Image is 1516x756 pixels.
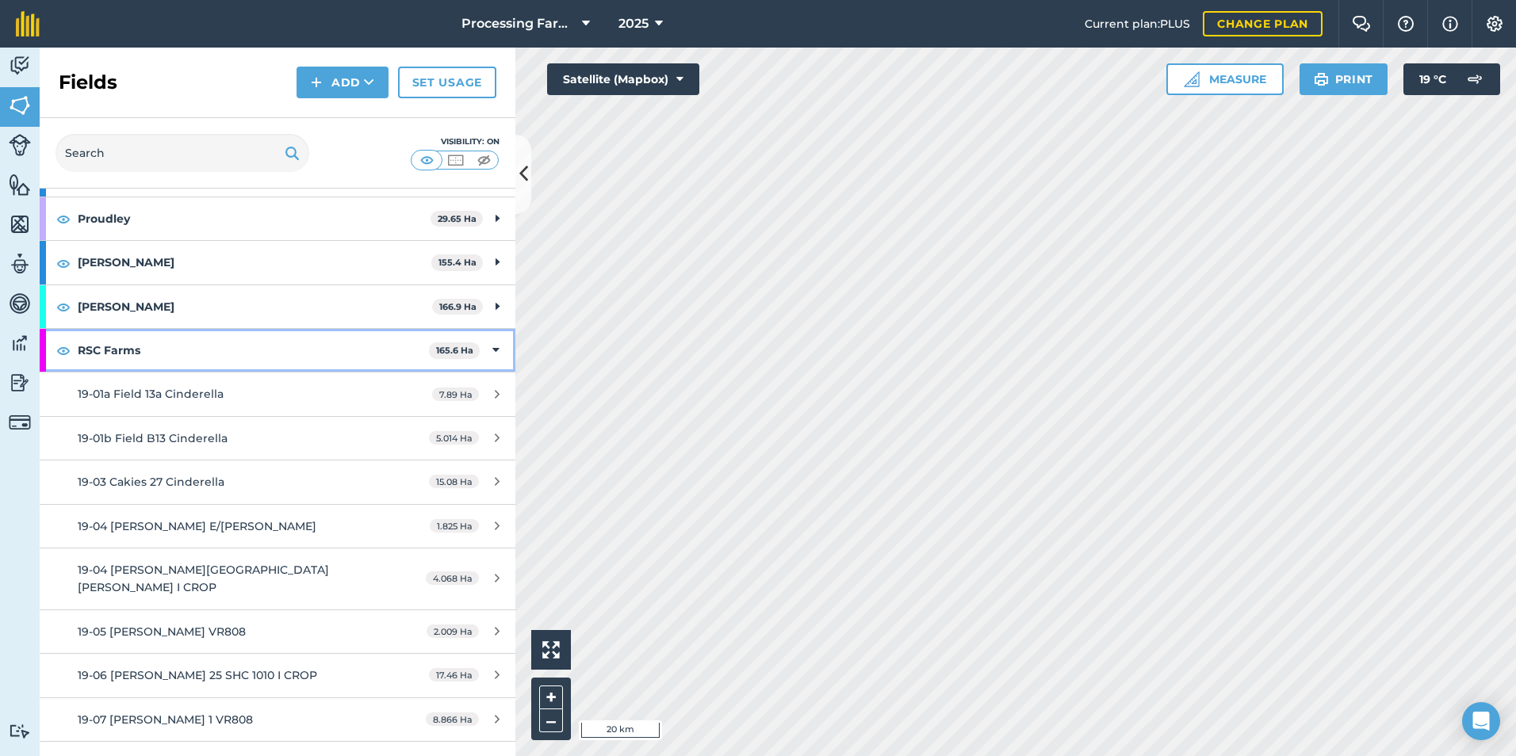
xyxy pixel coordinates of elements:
img: svg+xml;base64,PD94bWwgdmVyc2lvbj0iMS4wIiBlbmNvZGluZz0idXRmLTgiPz4KPCEtLSBHZW5lcmF0b3I6IEFkb2JlIE... [9,252,31,276]
img: svg+xml;base64,PHN2ZyB4bWxucz0iaHR0cDovL3d3dy53My5vcmcvMjAwMC9zdmciIHdpZHRoPSIxNyIgaGVpZ2h0PSIxNy... [1442,14,1458,33]
strong: [PERSON_NAME] [78,285,432,328]
img: svg+xml;base64,PD94bWwgdmVyc2lvbj0iMS4wIiBlbmNvZGluZz0idXRmLTgiPz4KPCEtLSBHZW5lcmF0b3I6IEFkb2JlIE... [9,292,31,315]
span: 1.825 Ha [430,519,479,533]
div: RSC Farms165.6 Ha [40,329,515,372]
img: Four arrows, one pointing top left, one top right, one bottom right and the last bottom left [542,641,560,659]
button: Satellite (Mapbox) [547,63,699,95]
span: 19-04 [PERSON_NAME] E/[PERSON_NAME] [78,519,316,533]
a: 19-04 [PERSON_NAME] E/[PERSON_NAME]1.825 Ha [40,505,515,548]
img: svg+xml;base64,PD94bWwgdmVyc2lvbj0iMS4wIiBlbmNvZGluZz0idXRmLTgiPz4KPCEtLSBHZW5lcmF0b3I6IEFkb2JlIE... [9,371,31,395]
span: 19-03 Cakies 27 Cinderella [78,475,224,489]
a: 19-05 [PERSON_NAME] VR8082.009 Ha [40,610,515,653]
button: Add [297,67,389,98]
button: Print [1300,63,1388,95]
img: svg+xml;base64,PHN2ZyB4bWxucz0iaHR0cDovL3d3dy53My5vcmcvMjAwMC9zdmciIHdpZHRoPSI1NiIgaGVpZ2h0PSI2MC... [9,173,31,197]
strong: Proudley [78,197,431,240]
span: 2025 [618,14,649,33]
strong: 29.65 Ha [438,213,477,224]
img: A question mark icon [1396,16,1415,32]
span: 17.46 Ha [429,668,479,682]
img: svg+xml;base64,PD94bWwgdmVyc2lvbj0iMS4wIiBlbmNvZGluZz0idXRmLTgiPz4KPCEtLSBHZW5lcmF0b3I6IEFkb2JlIE... [9,134,31,156]
div: [PERSON_NAME]155.4 Ha [40,241,515,284]
span: 19-05 [PERSON_NAME] VR808 [78,624,246,639]
h2: Fields [59,70,117,95]
img: svg+xml;base64,PHN2ZyB4bWxucz0iaHR0cDovL3d3dy53My5vcmcvMjAwMC9zdmciIHdpZHRoPSIxNCIgaGVpZ2h0PSIyNC... [311,73,322,92]
span: 2.009 Ha [427,624,479,638]
button: Measure [1166,63,1284,95]
img: svg+xml;base64,PHN2ZyB4bWxucz0iaHR0cDovL3d3dy53My5vcmcvMjAwMC9zdmciIHdpZHRoPSI1NiIgaGVpZ2h0PSI2MC... [9,94,31,117]
input: Search [56,134,309,172]
span: 8.866 Ha [426,712,479,726]
img: svg+xml;base64,PHN2ZyB4bWxucz0iaHR0cDovL3d3dy53My5vcmcvMjAwMC9zdmciIHdpZHRoPSI1MCIgaGVpZ2h0PSI0MC... [417,152,437,168]
span: 19-04 [PERSON_NAME][GEOGRAPHIC_DATA][PERSON_NAME] I CROP [78,563,329,594]
img: svg+xml;base64,PHN2ZyB4bWxucz0iaHR0cDovL3d3dy53My5vcmcvMjAwMC9zdmciIHdpZHRoPSIxOCIgaGVpZ2h0PSIyNC... [56,297,71,316]
img: svg+xml;base64,PHN2ZyB4bWxucz0iaHR0cDovL3d3dy53My5vcmcvMjAwMC9zdmciIHdpZHRoPSIxOCIgaGVpZ2h0PSIyNC... [56,254,71,273]
strong: 165.6 Ha [436,345,473,356]
strong: [PERSON_NAME] [78,241,431,284]
a: Set usage [398,67,496,98]
span: 19 ° C [1419,63,1446,95]
span: 5.014 Ha [429,431,479,445]
strong: RSC Farms [78,329,429,372]
span: 19-07 [PERSON_NAME] 1 VR808 [78,712,253,727]
img: svg+xml;base64,PHN2ZyB4bWxucz0iaHR0cDovL3d3dy53My5vcmcvMjAwMC9zdmciIHdpZHRoPSI1MCIgaGVpZ2h0PSI0MC... [446,152,465,168]
a: 19-07 [PERSON_NAME] 1 VR8088.866 Ha [40,698,515,741]
img: svg+xml;base64,PD94bWwgdmVyc2lvbj0iMS4wIiBlbmNvZGluZz0idXRmLTgiPz4KPCEtLSBHZW5lcmF0b3I6IEFkb2JlIE... [9,54,31,78]
span: 4.068 Ha [426,571,479,585]
div: [PERSON_NAME]166.9 Ha [40,285,515,328]
a: 19-01a Field 13a Cinderella7.89 Ha [40,372,515,415]
div: Visibility: On [411,136,500,148]
img: svg+xml;base64,PHN2ZyB4bWxucz0iaHR0cDovL3d3dy53My5vcmcvMjAwMC9zdmciIHdpZHRoPSIxOSIgaGVpZ2h0PSIyNC... [1314,70,1329,89]
span: Current plan : PLUS [1085,15,1190,32]
img: svg+xml;base64,PHN2ZyB4bWxucz0iaHR0cDovL3d3dy53My5vcmcvMjAwMC9zdmciIHdpZHRoPSIxOCIgaGVpZ2h0PSIyNC... [56,209,71,228]
a: Change plan [1203,11,1323,36]
img: fieldmargin Logo [16,11,40,36]
img: A cog icon [1485,16,1504,32]
img: Ruler icon [1184,71,1200,87]
strong: 166.9 Ha [439,301,477,312]
strong: 155.4 Ha [438,257,477,268]
button: – [539,709,563,732]
div: Open Intercom Messenger [1462,702,1500,740]
img: svg+xml;base64,PHN2ZyB4bWxucz0iaHR0cDovL3d3dy53My5vcmcvMjAwMC9zdmciIHdpZHRoPSI1NiIgaGVpZ2h0PSI2MC... [9,212,31,236]
a: 19-04 [PERSON_NAME][GEOGRAPHIC_DATA][PERSON_NAME] I CROP4.068 Ha [40,548,515,609]
a: 19-03 Cakies 27 Cinderella15.08 Ha [40,460,515,503]
img: Two speech bubbles overlapping with the left bubble in the forefront [1352,16,1371,32]
img: svg+xml;base64,PHN2ZyB4bWxucz0iaHR0cDovL3d3dy53My5vcmcvMjAwMC9zdmciIHdpZHRoPSI1MCIgaGVpZ2h0PSI0MC... [474,152,494,168]
button: + [539,685,563,709]
span: 19-06 [PERSON_NAME] 25 SHC 1010 I CROP [78,668,317,682]
img: svg+xml;base64,PD94bWwgdmVyc2lvbj0iMS4wIiBlbmNvZGluZz0idXRmLTgiPz4KPCEtLSBHZW5lcmF0b3I6IEFkb2JlIE... [9,724,31,739]
img: svg+xml;base64,PD94bWwgdmVyc2lvbj0iMS4wIiBlbmNvZGluZz0idXRmLTgiPz4KPCEtLSBHZW5lcmF0b3I6IEFkb2JlIE... [1459,63,1491,95]
img: svg+xml;base64,PHN2ZyB4bWxucz0iaHR0cDovL3d3dy53My5vcmcvMjAwMC9zdmciIHdpZHRoPSIxOSIgaGVpZ2h0PSIyNC... [285,143,300,162]
span: 19-01b Field B13 Cinderella [78,431,228,445]
span: Processing Farms [461,14,576,33]
div: Proudley29.65 Ha [40,197,515,240]
img: svg+xml;base64,PHN2ZyB4bWxucz0iaHR0cDovL3d3dy53My5vcmcvMjAwMC9zdmciIHdpZHRoPSIxOCIgaGVpZ2h0PSIyNC... [56,341,71,360]
span: 7.89 Ha [432,388,479,401]
img: svg+xml;base64,PD94bWwgdmVyc2lvbj0iMS4wIiBlbmNvZGluZz0idXRmLTgiPz4KPCEtLSBHZW5lcmF0b3I6IEFkb2JlIE... [9,411,31,433]
a: 19-06 [PERSON_NAME] 25 SHC 1010 I CROP17.46 Ha [40,654,515,697]
a: 19-01b Field B13 Cinderella5.014 Ha [40,417,515,460]
span: 19-01a Field 13a Cinderella [78,387,224,401]
span: 15.08 Ha [429,475,479,488]
button: 19 °C [1403,63,1500,95]
img: svg+xml;base64,PD94bWwgdmVyc2lvbj0iMS4wIiBlbmNvZGluZz0idXRmLTgiPz4KPCEtLSBHZW5lcmF0b3I6IEFkb2JlIE... [9,331,31,355]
